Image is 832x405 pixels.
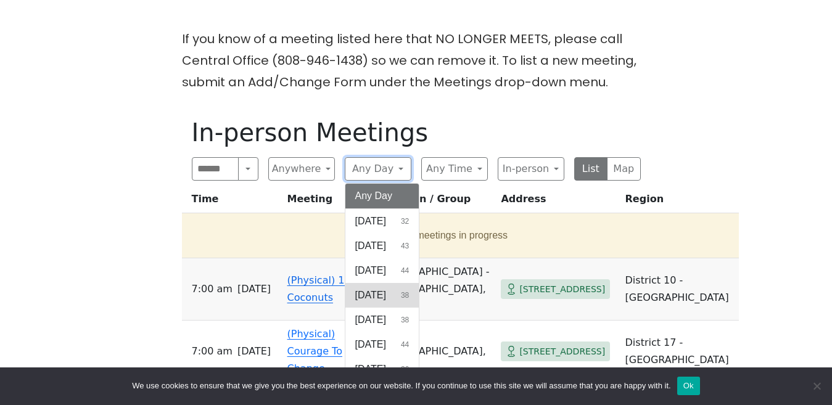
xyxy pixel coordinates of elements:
span: [DATE] [355,313,386,327]
span: We use cookies to ensure that we give you the best experience on our website. If you continue to ... [132,380,670,392]
th: Address [496,190,620,213]
span: [DATE] [355,337,386,352]
td: [GEOGRAPHIC_DATA], [374,321,496,383]
span: 38 results [401,290,409,301]
span: [DATE] [355,214,386,229]
p: If you know of a meeting listed here that NO LONGER MEETS, please call Central Office (808-946-14... [182,28,651,93]
span: 43 results [401,240,409,252]
span: [DATE] [355,239,386,253]
button: [DATE]43 results [345,234,419,258]
button: Any Day [345,157,411,181]
button: In-person [498,157,564,181]
td: [GEOGRAPHIC_DATA] - [GEOGRAPHIC_DATA], Area #1 [374,258,496,321]
input: Search [192,157,239,181]
span: [STREET_ADDRESS] [519,282,605,297]
button: Search [238,157,258,181]
span: 7:00 AM [192,280,233,298]
span: No [810,380,823,392]
button: [DATE]36 results [345,357,419,382]
button: Map [607,157,641,181]
td: District 10 - [GEOGRAPHIC_DATA] [620,258,739,321]
span: 44 results [401,265,409,276]
span: [DATE] [355,362,386,377]
span: [STREET_ADDRESS] [519,344,605,359]
span: 38 results [401,314,409,325]
span: 32 results [401,216,409,227]
span: 36 results [401,364,409,375]
span: [DATE] [355,263,386,278]
th: Meeting [282,190,374,213]
th: Region [620,190,739,213]
button: Anywhere [268,157,335,181]
a: (Physical) Courage To Change [287,328,342,374]
span: 7:00 AM [192,343,233,360]
td: District 17 - [GEOGRAPHIC_DATA] [620,321,739,383]
a: (Physical) 12 Coconuts [287,274,351,303]
span: [DATE] [355,288,386,303]
button: Any Day [345,184,419,208]
button: 3 meetings in progress [187,218,729,253]
button: [DATE]44 results [345,258,419,283]
th: Time [182,190,282,213]
button: [DATE]32 results [345,209,419,234]
h1: In-person Meetings [192,118,641,147]
span: [DATE] [237,343,271,360]
span: 44 results [401,339,409,350]
span: [DATE] [237,280,271,298]
button: [DATE]38 results [345,283,419,308]
button: Any Time [421,157,488,181]
th: Location / Group [374,190,496,213]
div: Any Day [345,183,420,382]
button: [DATE]38 results [345,308,419,332]
button: List [574,157,608,181]
button: [DATE]44 results [345,332,419,357]
button: Ok [677,377,700,395]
